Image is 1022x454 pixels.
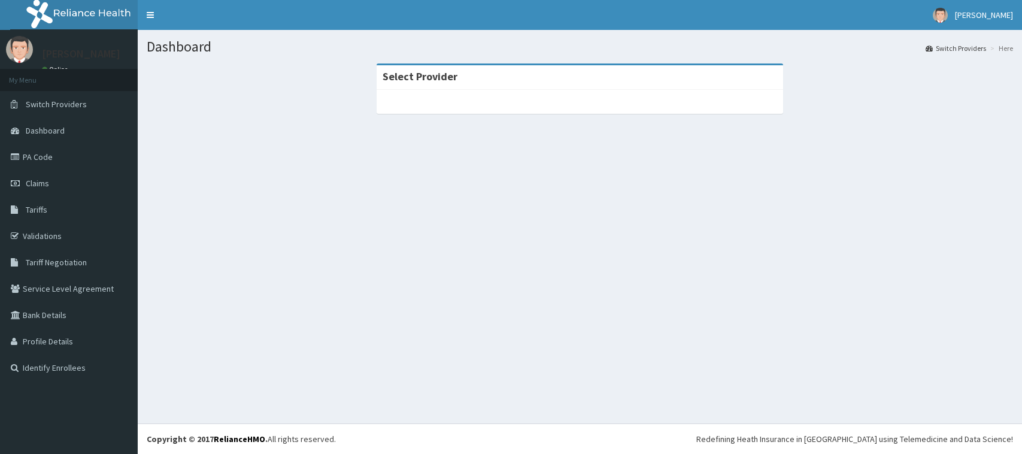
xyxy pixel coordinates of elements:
[26,125,65,136] span: Dashboard
[26,178,49,189] span: Claims
[26,257,87,268] span: Tariff Negotiation
[987,43,1013,53] li: Here
[214,434,265,444] a: RelianceHMO
[6,36,33,63] img: User Image
[42,65,71,74] a: Online
[26,204,47,215] span: Tariffs
[138,423,1022,454] footer: All rights reserved.
[696,433,1013,445] div: Redefining Heath Insurance in [GEOGRAPHIC_DATA] using Telemedicine and Data Science!
[26,99,87,110] span: Switch Providers
[147,39,1013,55] h1: Dashboard
[926,43,986,53] a: Switch Providers
[383,69,457,83] strong: Select Provider
[955,10,1013,20] span: [PERSON_NAME]
[42,49,120,59] p: [PERSON_NAME]
[933,8,948,23] img: User Image
[147,434,268,444] strong: Copyright © 2017 .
